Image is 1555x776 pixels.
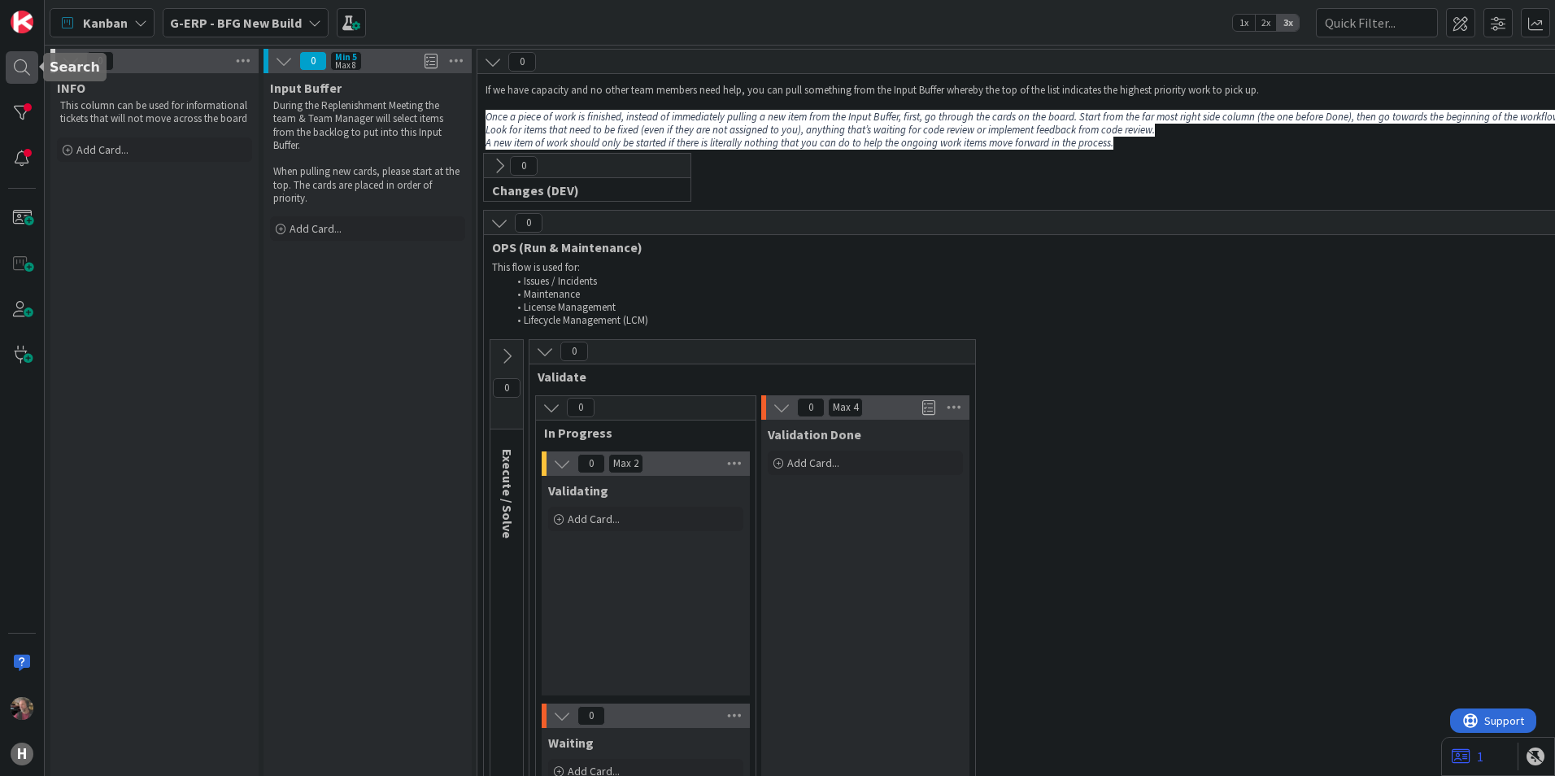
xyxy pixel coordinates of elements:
[499,449,516,538] span: Execute / Solve
[11,743,33,765] div: H
[508,52,536,72] span: 0
[290,221,342,236] span: Add Card...
[510,156,538,176] span: 0
[613,460,638,468] div: Max 2
[548,735,594,751] span: Waiting
[548,482,608,499] span: Validating
[11,11,33,33] img: Visit kanbanzone.com
[515,213,542,233] span: 0
[170,15,302,31] b: G-ERP - BFG New Build
[1452,747,1483,766] a: 1
[299,51,327,71] span: 0
[768,426,861,442] span: Validation Done
[11,697,33,720] img: BF
[544,425,735,441] span: In Progress
[34,2,74,22] span: Support
[492,182,670,198] span: Changes (DEV)
[60,99,249,126] p: This column can be used for informational tickets that will not move across the board
[567,398,595,417] span: 0
[493,378,521,398] span: 0
[577,454,605,473] span: 0
[560,342,588,361] span: 0
[50,59,100,75] h5: Search
[335,61,356,69] div: Max 8
[538,368,955,385] span: Validate
[787,456,839,470] span: Add Card...
[1277,15,1299,31] span: 3x
[486,136,1113,150] em: A new item of work should only be started if there is literally nothing that you can do to help t...
[76,142,128,157] span: Add Card...
[568,512,620,526] span: Add Card...
[273,165,462,205] p: When pulling new cards, please start at the top. The cards are placed in order of priority.
[833,403,858,412] div: Max 4
[86,51,114,71] span: 0
[273,99,462,152] p: During the Replenishment Meeting the team & Team Manager will select items from the backlog to pu...
[1233,15,1255,31] span: 1x
[577,706,605,726] span: 0
[270,80,342,96] span: Input Buffer
[797,398,825,417] span: 0
[1316,8,1438,37] input: Quick Filter...
[57,80,85,96] span: INFO
[486,123,1155,137] em: Look for items that need to be fixed (even if they are not assigned to you), anything that’s wait...
[83,13,128,33] span: Kanban
[1255,15,1277,31] span: 2x
[335,53,357,61] div: Min 5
